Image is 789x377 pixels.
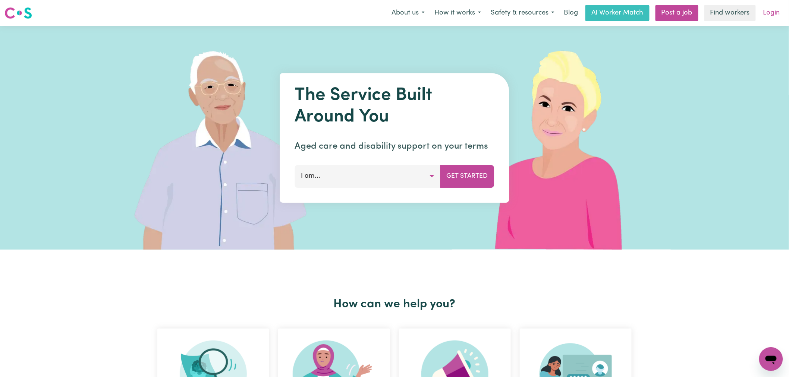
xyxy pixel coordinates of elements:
a: Login [759,5,785,21]
img: Careseekers logo [4,6,32,20]
iframe: Button to launch messaging window [759,347,783,371]
button: How it works [430,5,486,21]
button: I am... [295,165,441,187]
a: AI Worker Match [585,5,650,21]
h1: The Service Built Around You [295,85,494,128]
a: Post a job [656,5,698,21]
button: Safety & resources [486,5,559,21]
a: Blog [559,5,582,21]
a: Careseekers logo [4,4,32,22]
button: About us [387,5,430,21]
a: Find workers [704,5,756,21]
p: Aged care and disability support on your terms [295,140,494,153]
button: Get Started [440,165,494,187]
h2: How can we help you? [153,297,636,311]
